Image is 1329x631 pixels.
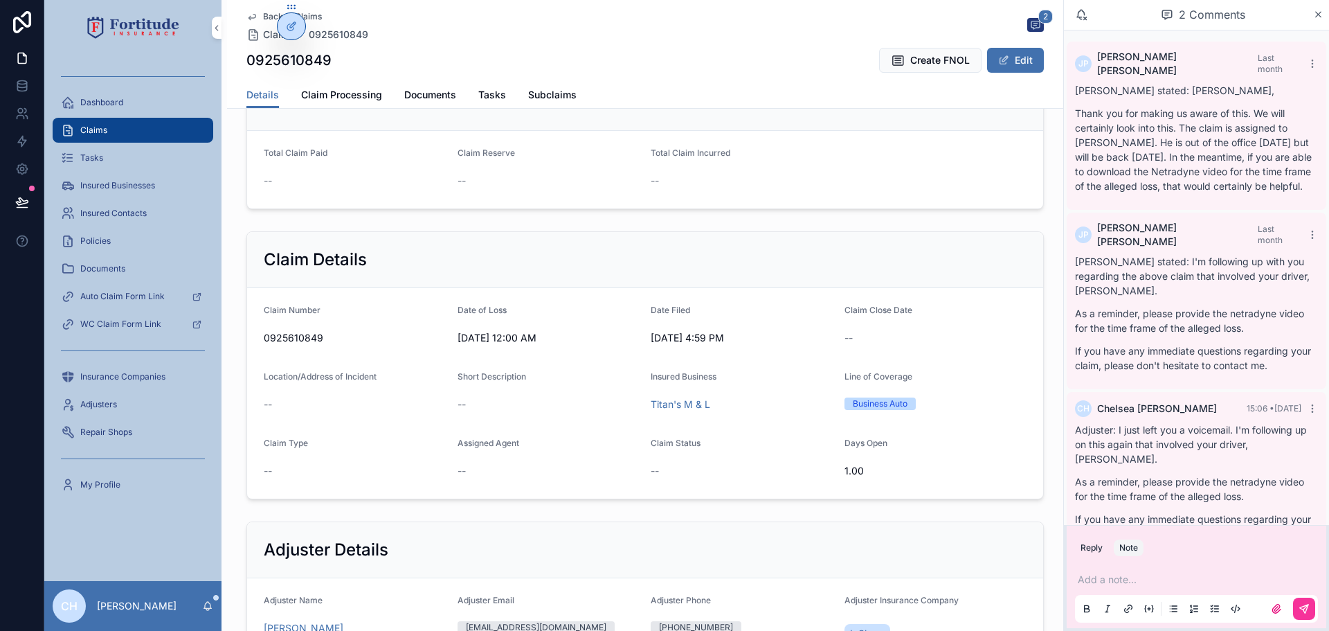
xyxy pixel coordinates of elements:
[651,438,700,448] span: Claim Status
[264,398,272,411] span: --
[264,595,323,605] span: Adjuster Name
[264,371,377,382] span: Location/Address of Incident
[263,28,295,42] span: Claims
[61,598,78,614] span: CH
[53,201,213,226] a: Insured Contacts
[264,305,320,315] span: Claim Number
[853,398,907,410] div: Business Auto
[53,472,213,497] a: My Profile
[1075,254,1318,298] p: [PERSON_NAME] stated: I'm following up with you regarding the above claim that involved your driv...
[301,88,382,102] span: Claim Processing
[1075,106,1318,193] p: Thank you for making us aware of this. We will certainly look into this. The claim is assigned to...
[80,319,161,330] span: WC Claim Form Link
[309,28,368,42] a: 0925610849
[80,291,165,302] span: Auto Claim Form Link
[528,88,577,102] span: Subclaims
[53,420,213,445] a: Repair Shops
[1075,306,1318,335] p: As a reminder, please provide the netradyne video for the time frame of the alleged loss.
[53,118,213,143] a: Claims
[651,464,659,478] span: --
[1097,402,1217,416] span: Chelsea [PERSON_NAME]
[263,11,322,22] span: Back to Claims
[1114,540,1143,556] button: Note
[1075,83,1318,98] p: [PERSON_NAME] stated: [PERSON_NAME],
[458,148,515,158] span: Claim Reserve
[458,438,519,448] span: Assigned Agent
[53,229,213,254] a: Policies
[80,399,117,410] span: Adjusters
[1077,403,1090,414] span: CH
[80,125,107,136] span: Claims
[1097,50,1258,78] span: [PERSON_NAME] [PERSON_NAME]
[1038,10,1053,24] span: 2
[264,331,446,345] span: 0925610849
[246,28,295,42] a: Claims
[651,148,730,158] span: Total Claim Incurred
[1075,512,1318,541] p: If you have any immediate questions regarding your claim, please don't hesitate to contact me.
[458,464,466,478] span: --
[1078,229,1089,240] span: JP
[246,88,279,102] span: Details
[264,539,388,561] h2: Adjuster Details
[246,82,279,109] a: Details
[80,371,165,382] span: Insurance Companies
[264,464,272,478] span: --
[458,174,466,188] span: --
[651,595,711,605] span: Adjuster Phone
[879,48,982,73] button: Create FNOL
[80,97,123,108] span: Dashboard
[1179,6,1245,23] span: 2 Comments
[53,312,213,337] a: WC Claim Form Link
[404,82,456,110] a: Documents
[458,331,640,345] span: [DATE] 12:00 AM
[53,90,213,115] a: Dashboard
[53,173,213,198] a: Insured Businesses
[651,174,659,188] span: --
[910,53,970,67] span: Create FNOL
[80,479,120,490] span: My Profile
[528,82,577,110] a: Subclaims
[651,398,710,411] a: Titan's M & L
[264,249,367,271] h2: Claim Details
[1075,423,1318,466] p: Adjuster: I just left you a voicemail. I'm following up on this again that involved your driver, ...
[844,464,1027,478] span: 1.00
[97,599,177,613] p: [PERSON_NAME]
[80,235,111,247] span: Policies
[844,371,912,382] span: Line of Coverage
[1258,224,1283,245] span: Last month
[1097,221,1258,249] span: [PERSON_NAME] [PERSON_NAME]
[264,174,272,188] span: --
[458,398,466,411] span: --
[844,595,959,605] span: Adjuster Insurance Company
[80,263,125,274] span: Documents
[651,371,716,382] span: Insured Business
[53,392,213,417] a: Adjusters
[1075,344,1318,373] p: If you have any immediate questions regarding your claim, please don't hesitate to contact me.
[80,152,103,163] span: Tasks
[844,331,853,345] span: --
[844,305,912,315] span: Claim Close Date
[1078,58,1089,69] span: JP
[458,305,507,315] span: Date of Loss
[246,11,322,22] a: Back to Claims
[246,51,332,70] h1: 0925610849
[53,364,213,389] a: Insurance Companies
[53,256,213,281] a: Documents
[478,88,506,102] span: Tasks
[264,148,327,158] span: Total Claim Paid
[80,427,132,438] span: Repair Shops
[1075,540,1108,556] button: Reply
[651,331,833,345] span: [DATE] 4:59 PM
[478,82,506,110] a: Tasks
[458,595,514,605] span: Adjuster Email
[301,82,382,110] a: Claim Processing
[87,17,179,39] img: App logo
[1247,403,1301,414] span: 15:06 • [DATE]
[80,208,147,219] span: Insured Contacts
[987,48,1044,73] button: Edit
[404,88,456,102] span: Documents
[1119,542,1138,553] div: Note
[53,284,213,309] a: Auto Claim Form Link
